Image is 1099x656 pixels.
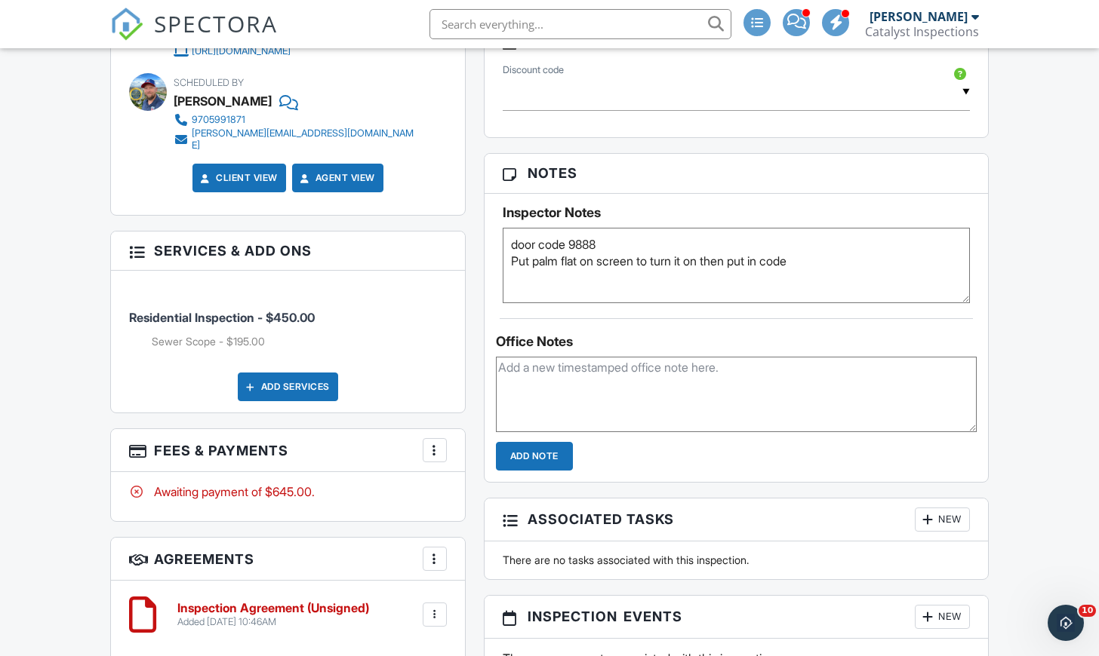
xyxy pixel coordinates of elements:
[154,8,278,39] span: SPECTORA
[129,310,315,325] span: Residential Inspection - $450.00
[238,372,338,401] div: Add Services
[111,231,465,271] h3: Services & Add ons
[1048,605,1084,641] iframe: Intercom live chat
[503,205,970,220] h5: Inspector Notes
[111,429,465,472] h3: Fees & Payments
[870,9,968,24] div: [PERSON_NAME]
[174,77,244,88] span: Scheduled By
[494,553,979,568] div: There are no tasks associated with this inspection.
[429,9,731,39] input: Search everything...
[496,334,977,349] div: Office Notes
[177,602,369,628] a: Inspection Agreement (Unsigned) Added [DATE] 10:46AM
[177,602,369,615] h6: Inspection Agreement (Unsigned)
[174,112,419,127] a: 9705991871
[496,442,573,471] input: Add Note
[110,20,278,52] a: SPECTORA
[129,483,447,500] div: Awaiting payment of $645.00.
[865,24,979,39] div: Catalyst Inspections
[174,90,272,112] div: [PERSON_NAME]
[297,170,375,185] a: Agent View
[110,8,143,41] img: The Best Home Inspection Software - Spectora
[623,606,682,627] span: Events
[198,170,278,185] a: Client View
[129,282,447,360] li: Service: Residential Inspection
[915,507,970,532] div: New
[528,606,617,627] span: Inspection
[152,334,447,349] li: Add on: Sewer Scope
[174,44,419,59] a: [URL][DOMAIN_NAME]
[174,127,419,152] a: [PERSON_NAME][EMAIL_ADDRESS][DOMAIN_NAME]
[485,154,988,193] h3: Notes
[528,509,674,529] span: Associated Tasks
[503,63,564,77] label: Discount code
[111,538,465,581] h3: Agreements
[177,616,369,628] div: Added [DATE] 10:46AM
[192,114,245,126] div: 9705991871
[915,605,970,629] div: New
[192,127,419,152] div: [PERSON_NAME][EMAIL_ADDRESS][DOMAIN_NAME]
[1079,605,1096,617] span: 10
